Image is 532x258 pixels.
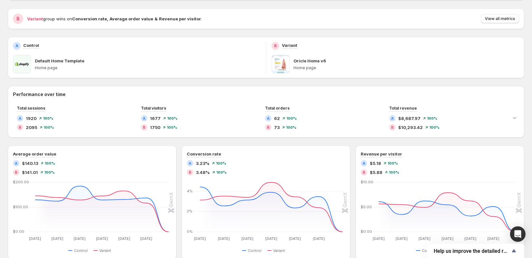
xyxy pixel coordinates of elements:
p: Oricle Home v6 [293,58,326,64]
h3: Conversion rate [187,151,221,157]
button: Expand chart [510,113,519,122]
span: Variant [99,248,111,253]
span: 100 % [427,116,437,120]
span: 100 % [216,161,226,165]
text: 4% [187,189,193,193]
text: [DATE] [419,236,431,241]
span: 100 % [286,125,296,129]
span: Control [74,248,88,253]
span: 100 % [44,125,54,129]
text: $100.00 [13,205,28,209]
span: 100 % [44,170,55,174]
span: Total orders [265,106,290,111]
button: Control [68,247,90,254]
h2: B [15,170,17,174]
p: Home page [293,65,519,70]
text: [DATE] [74,236,86,241]
div: Open Intercom Messenger [510,226,526,242]
button: Show survey - Help us improve the detailed report for A/B campaigns [434,247,518,255]
p: Variant [282,42,297,48]
text: $200.00 [13,180,29,184]
span: Help us improve the detailed report for A/B campaigns [434,248,510,254]
h2: B [143,125,145,129]
strong: Revenue per visitor [159,16,201,21]
p: Home page [35,65,261,70]
h2: A [19,116,21,120]
span: 3.48% [196,169,210,176]
text: [DATE] [265,236,277,241]
span: 1750 [150,124,160,131]
h3: Average order value [13,151,56,157]
span: View all metrics [485,16,515,21]
span: 100 % [389,170,399,174]
h2: B [391,125,394,129]
strong: Average order value [110,16,153,21]
strong: , [107,16,108,21]
text: $5.00 [361,205,372,209]
text: 2% [187,209,192,213]
span: 3.23% [196,160,209,167]
text: [DATE] [396,236,408,241]
span: 100 % [429,125,440,129]
h2: A [143,116,145,120]
span: 100 % [167,125,177,129]
h2: A [267,116,270,120]
text: [DATE] [241,236,253,241]
text: [DATE] [442,236,453,241]
text: [DATE] [487,236,499,241]
span: Total sessions [17,106,45,111]
span: 2095 [26,124,37,131]
h2: A [391,116,394,120]
span: Total visitors [141,106,166,111]
text: $10.00 [361,180,373,184]
text: [DATE] [29,236,41,241]
text: [DATE] [96,236,108,241]
span: $5.18 [370,160,381,167]
span: 73 [274,124,280,131]
span: Variant [27,16,43,21]
text: [DATE] [118,236,130,241]
img: Default Home Template [13,55,31,73]
span: Control [422,248,435,253]
span: 100 % [286,116,297,120]
h2: B [19,125,21,129]
span: Total revenue [389,106,417,111]
strong: & [154,16,158,21]
h2: B [267,125,270,129]
img: Oricle Home v6 [271,55,290,73]
h2: A [363,161,365,165]
text: [DATE] [313,236,325,241]
span: $10,293.42 [398,124,423,131]
span: $140.13 [22,160,38,167]
span: 100 % [167,116,177,120]
text: [DATE] [140,236,152,241]
h2: Performance over time [13,91,519,98]
h2: B [16,16,20,22]
span: 100 % [216,170,227,174]
p: Default Home Template [35,58,84,64]
p: Control [23,42,39,48]
span: 100 % [45,161,55,165]
h3: Revenue per visitor [361,151,402,157]
button: Variant [267,247,288,254]
text: [DATE] [51,236,63,241]
text: [DATE] [464,236,476,241]
text: $0.00 [361,229,372,234]
text: [DATE] [194,236,206,241]
span: Control [248,248,261,253]
text: [DATE] [289,236,301,241]
button: Control [242,247,264,254]
strong: Conversion rate [72,16,107,21]
text: 0% [187,229,193,234]
span: 100 % [43,116,53,120]
span: $5.88 [370,169,382,176]
h2: B [363,170,365,174]
h2: A [15,161,17,165]
span: Variant [273,248,285,253]
h2: B [189,170,191,174]
button: View all metrics [481,14,519,23]
span: 1677 [150,115,161,122]
h2: B [274,43,277,48]
text: $0.00 [13,229,24,234]
span: $8,687.97 [398,115,420,122]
